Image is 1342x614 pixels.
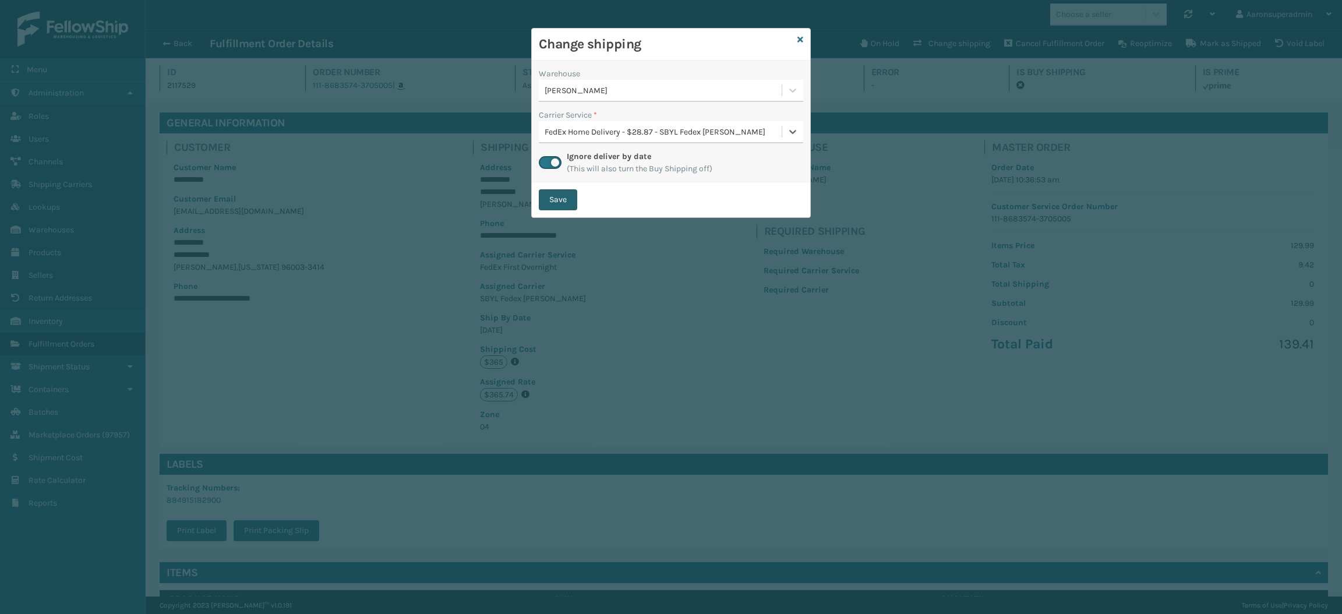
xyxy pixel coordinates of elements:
[539,36,793,53] h3: Change shipping
[539,68,580,80] label: Warehouse
[567,163,712,175] span: (This will also turn the Buy Shipping off)
[545,84,783,97] div: [PERSON_NAME]
[545,126,783,138] div: FedEx Home Delivery - $28.87 - SBYL Fedex [PERSON_NAME]
[567,151,651,161] label: Ignore deliver by date
[539,109,597,121] label: Carrier Service
[539,189,577,210] button: Save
